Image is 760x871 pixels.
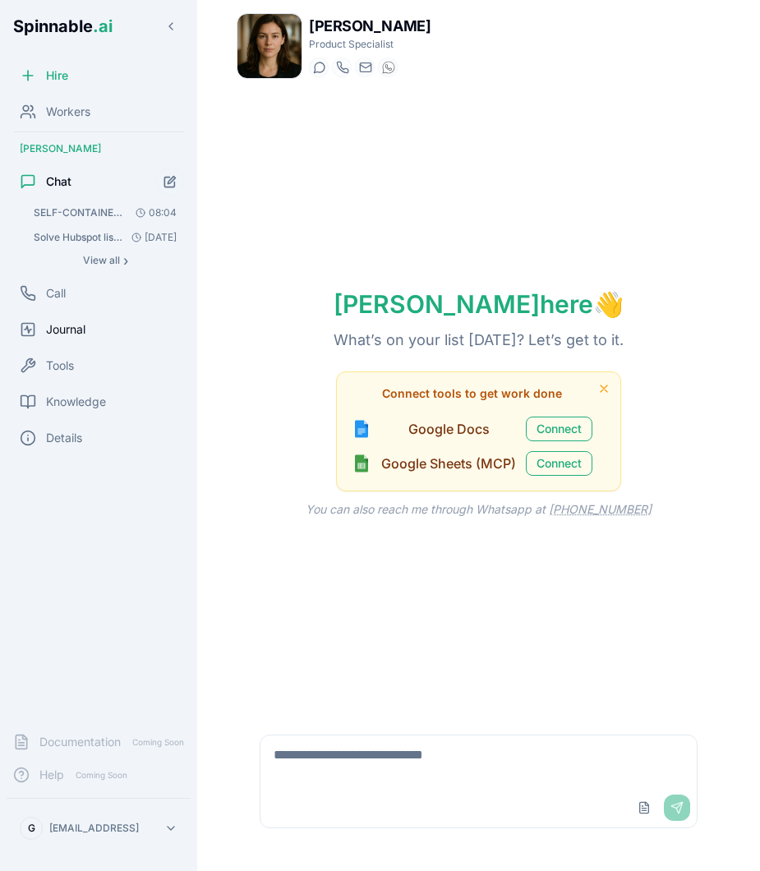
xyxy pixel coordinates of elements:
[34,206,127,219] span: SELF-CONTAINED SCHEDULED TASK FOR AMELIA GREEN (amelia.green@getspinnable.ai) Run this workflow ....
[129,206,177,219] span: 08:04
[34,231,125,244] span: Solve Hubspot list contacts limit problem - Released 🎉 Hi Amelia, The Solve Hubspot list cont...:...
[314,329,643,352] p: What’s on your list [DATE]? Let’s get to it.
[381,419,516,439] span: Google Docs
[594,379,614,399] button: Dismiss tool suggestions
[237,14,302,78] img: Amelia Green
[378,58,398,77] button: WhatsApp
[593,289,624,319] span: wave
[28,822,35,835] span: G
[39,767,64,783] span: Help
[13,16,113,36] span: Spinnable
[309,15,431,38] h1: [PERSON_NAME]
[314,289,643,319] h1: [PERSON_NAME] here
[26,251,184,270] button: Show all conversations
[13,812,184,845] button: G[EMAIL_ADDRESS]
[46,394,106,410] span: Knowledge
[382,61,395,74] img: WhatsApp
[309,38,431,51] p: Product Specialist
[26,201,184,224] button: Open conversation: SELF-CONTAINED SCHEDULED TASK FOR AMELIA GREEN (amelia.green@getspinnable.ai) ...
[526,417,592,441] button: Connect
[123,254,128,267] span: ›
[46,357,74,374] span: Tools
[332,58,352,77] button: Start a call with Amelia Green
[127,735,189,750] span: Coming Soon
[382,385,562,402] span: Connect tools to get work done
[46,321,85,338] span: Journal
[46,104,90,120] span: Workers
[7,136,191,162] div: [PERSON_NAME]
[549,502,652,516] a: [PHONE_NUMBER]
[49,822,139,835] p: [EMAIL_ADDRESS]
[26,226,184,249] button: Open conversation: Solve Hubspot list contacts limit problem - Released 🎉 Hi Amelia, The Solve Hu...
[39,734,121,750] span: Documentation
[46,285,66,302] span: Call
[352,419,371,439] img: Google Docs
[352,454,371,473] img: Google Sheets (MCP)
[286,501,671,518] p: You can also reach me through Whatsapp at
[526,451,592,476] button: Connect
[125,231,177,244] span: [DATE]
[309,58,329,77] button: Start a chat with Amelia Green
[46,67,68,84] span: Hire
[83,254,120,267] span: View all
[71,767,132,783] span: Coming Soon
[46,430,82,446] span: Details
[381,454,516,473] span: Google Sheets (MCP)
[93,16,113,36] span: .ai
[355,58,375,77] button: Send email to amelia.green@getspinnable.ai
[46,173,71,190] span: Chat
[156,168,184,196] button: Start new chat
